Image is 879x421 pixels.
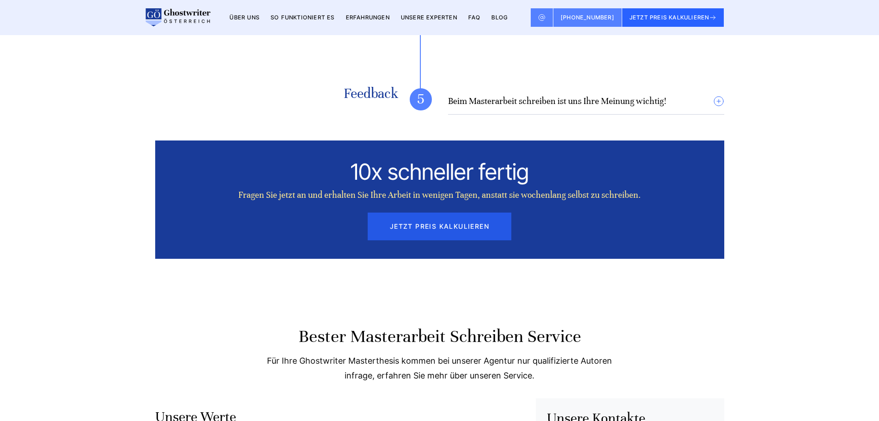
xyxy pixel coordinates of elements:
[538,14,546,21] img: Email
[448,96,724,107] summary: Beim Masterarbeit schreiben ist uns Ihre Meinung wichtig!
[235,189,644,201] div: Fragen Sie jetzt an und erhalten Sie Ihre Arbeit in wenigen Tagen, anstatt sie wochenlang selbst ...
[155,88,398,99] h3: Feedback
[255,354,624,383] p: Für Ihre Ghostwriter Masterthesis kommen bei unserer Agentur nur qualifizierte Autoren infrage, e...
[160,159,720,185] div: 10x schneller fertig
[468,14,481,21] a: FAQ
[448,96,666,107] h4: Beim Masterarbeit schreiben ist uns Ihre Meinung wichtig!
[401,14,457,21] a: Unsere Experten
[144,8,211,27] img: logo wirschreiben
[271,14,335,21] a: So funktioniert es
[491,14,508,21] a: BLOG
[346,14,390,21] a: Erfahrungen
[230,14,260,21] a: Über uns
[553,8,622,27] a: [PHONE_NUMBER]
[622,8,724,27] button: JETZT PREIS KALKULIEREN
[561,14,614,21] span: [PHONE_NUMBER]
[368,213,511,240] button: JETZT PREIS KALKULIEREN
[155,325,724,348] h2: Bester Masterarbeit schreiben Service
